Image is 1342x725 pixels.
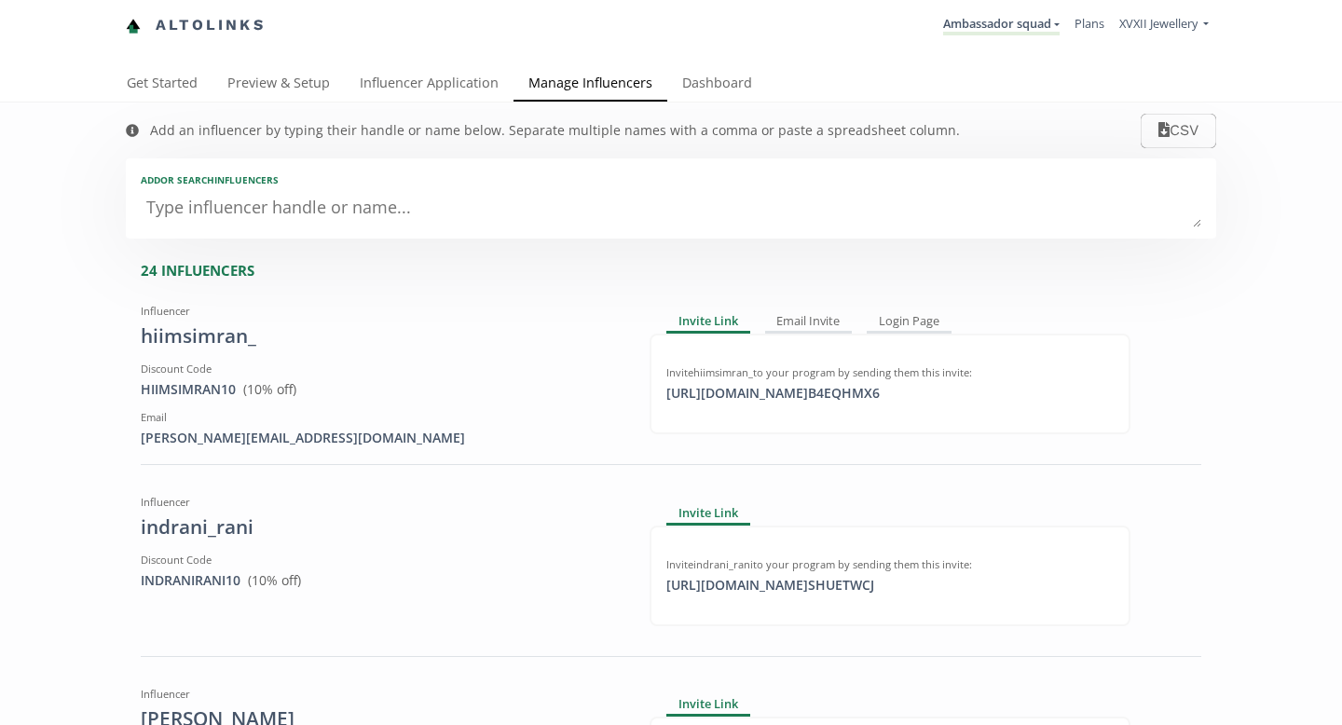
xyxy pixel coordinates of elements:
[212,66,345,103] a: Preview & Setup
[126,10,266,41] a: Altolinks
[666,694,750,717] div: Invite Link
[141,380,236,398] a: HIIMSIMRAN10
[1141,114,1216,148] button: CSV
[141,362,622,376] div: Discount Code
[1119,15,1198,32] span: XVXII Jewellery
[141,553,622,568] div: Discount Code
[655,384,891,403] div: [URL][DOMAIN_NAME] B4EQHMX6
[1075,15,1104,32] a: Plans
[112,66,212,103] a: Get Started
[141,571,240,589] a: INDRANIRANI10
[141,687,622,702] div: Influencer
[141,495,622,510] div: Influencer
[655,576,885,595] div: [URL][DOMAIN_NAME] SHUETWCJ
[514,66,667,103] a: Manage Influencers
[867,311,952,334] div: Login Page
[666,502,750,525] div: Invite Link
[141,410,622,425] div: Email
[666,311,750,334] div: Invite Link
[141,513,622,541] div: indrani_rani
[126,19,141,34] img: favicon-32x32.png
[667,66,767,103] a: Dashboard
[141,429,622,447] div: [PERSON_NAME][EMAIL_ADDRESS][DOMAIN_NAME]
[345,66,514,103] a: Influencer Application
[666,557,1114,572] div: Invite indrani_rani to your program by sending them this invite:
[243,380,296,398] span: ( 10 % off)
[141,173,1201,186] div: Add or search INFLUENCERS
[943,15,1060,35] a: Ambassador squad
[141,322,622,350] div: hiimsimran_
[141,304,622,319] div: Influencer
[248,571,301,589] span: ( 10 % off)
[666,365,1114,380] div: Invite hiimsimran_ to your program by sending them this invite:
[765,311,853,334] div: Email Invite
[1119,15,1209,36] a: XVXII Jewellery
[150,121,960,140] div: Add an influencer by typing their handle or name below. Separate multiple names with a comma or p...
[141,261,1216,280] div: 24 INFLUENCERS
